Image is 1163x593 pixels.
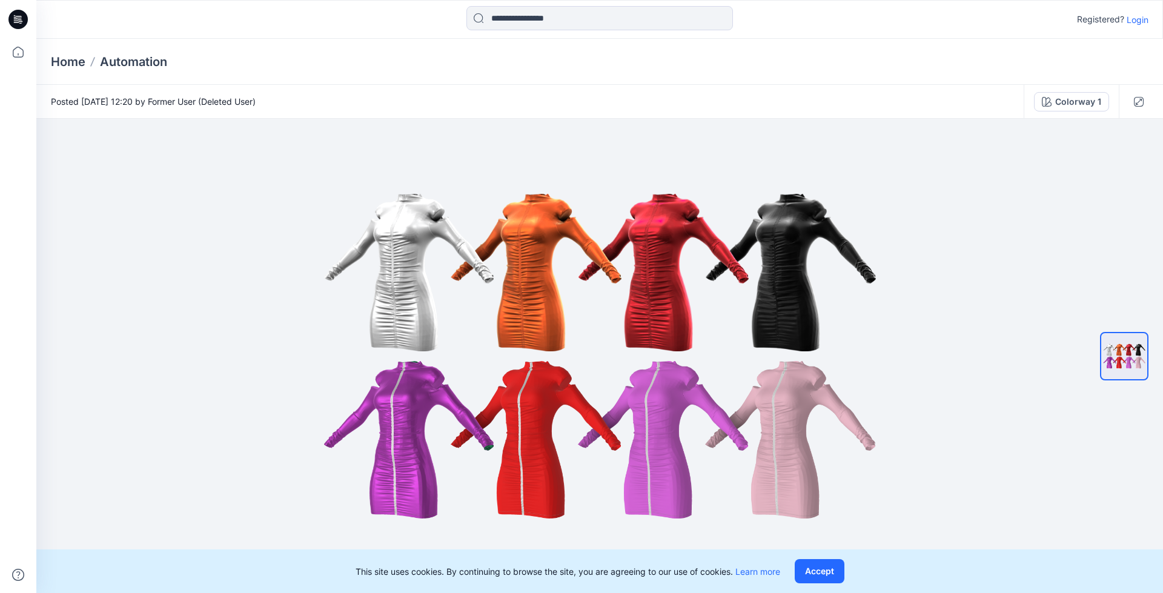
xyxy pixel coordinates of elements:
a: Learn more [735,566,780,577]
button: Accept [795,559,844,583]
button: Colorway 1 [1034,92,1109,111]
span: Posted [DATE] 12:20 by [51,95,256,108]
p: Login [1127,13,1148,26]
img: eyJhbGciOiJIUzI1NiIsImtpZCI6IjAiLCJzbHQiOiJzZXMiLCJ0eXAiOiJKV1QifQ.eyJkYXRhIjp7InR5cGUiOiJzdG9yYW... [297,174,903,538]
p: This site uses cookies. By continuing to browse the site, you are agreeing to our use of cookies. [356,565,780,578]
p: Automation [100,53,167,70]
img: AUTOMATION_FOR_VIEW_Plain_All colorways (4) [1101,333,1147,379]
div: Colorway 1 [1055,95,1101,108]
p: Registered? [1077,12,1124,27]
a: Home [51,53,85,70]
a: Former User (Deleted User) [148,96,256,107]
